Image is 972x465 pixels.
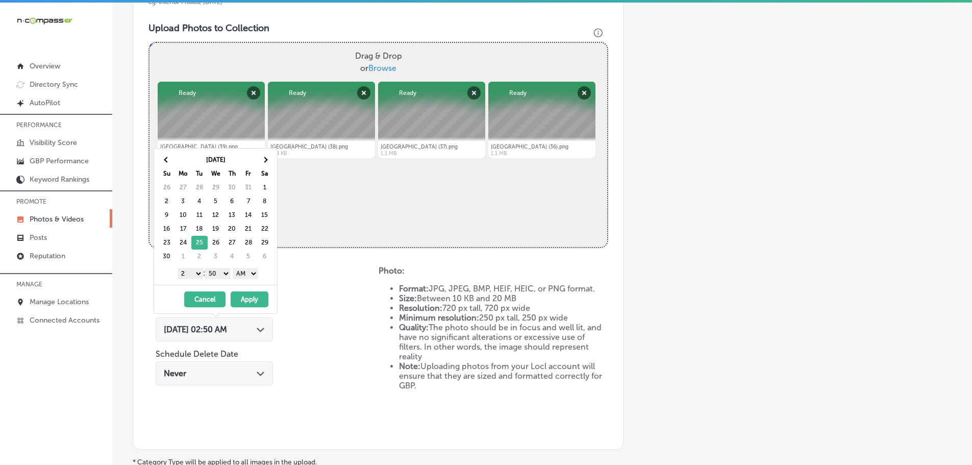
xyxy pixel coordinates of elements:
li: JPG, JPEG, BMP, HEIF, HEIC, or PNG format. [399,284,609,293]
span: Never [164,369,186,378]
p: Manage Locations [30,298,89,306]
td: 19 [208,222,224,236]
strong: Photo: [379,266,405,276]
td: 22 [257,222,273,236]
td: 25 [191,236,208,250]
p: Visibility Score [30,138,77,147]
p: AutoPilot [30,99,60,107]
img: 660ab0bf-5cc7-4cb8-ba1c-48b5ae0f18e60NCTV_CLogo_TV_Black_-500x88.png [16,16,72,26]
p: Reputation [30,252,65,260]
td: 14 [240,208,257,222]
p: GBP Performance [30,157,89,165]
td: 28 [191,181,208,194]
td: 1 [257,181,273,194]
strong: Format: [399,284,429,293]
td: 28 [240,236,257,250]
td: 8 [257,194,273,208]
td: 9 [159,208,175,222]
th: Fr [240,167,257,181]
td: 3 [175,194,191,208]
th: [DATE] [175,153,257,167]
td: 18 [191,222,208,236]
td: 13 [224,208,240,222]
div: : [158,265,277,281]
td: 6 [224,194,240,208]
p: Overview [30,62,60,70]
th: Sa [257,167,273,181]
td: 7 [240,194,257,208]
td: 27 [224,236,240,250]
td: 29 [257,236,273,250]
td: 21 [240,222,257,236]
li: 250 px tall, 250 px wide [399,313,609,323]
td: 31 [240,181,257,194]
li: The photo should be in focus and well lit, and have no significant alterations or excessive use o... [399,323,609,361]
td: 27 [175,181,191,194]
th: Mo [175,167,191,181]
button: Apply [231,291,268,307]
td: 24 [175,236,191,250]
td: 23 [159,236,175,250]
h3: Upload Photos to Collection [148,22,608,34]
td: 2 [191,250,208,263]
td: 3 [208,250,224,263]
strong: Resolution: [399,303,442,313]
td: 17 [175,222,191,236]
td: 1 [175,250,191,263]
td: 15 [257,208,273,222]
td: 5 [208,194,224,208]
td: 16 [159,222,175,236]
td: 4 [224,250,240,263]
td: 29 [208,181,224,194]
td: 10 [175,208,191,222]
p: Directory Sync [30,80,78,89]
strong: Note: [399,361,420,371]
td: 30 [159,250,175,263]
li: Uploading photos from your Locl account will ensure that they are sized and formatted correctly f... [399,361,609,390]
p: Photos & Videos [30,215,84,224]
td: 12 [208,208,224,222]
td: 26 [208,236,224,250]
strong: Size: [399,293,417,303]
p: Keyword Rankings [30,175,89,184]
th: Su [159,167,175,181]
label: Drag & Drop or [351,46,406,79]
span: [DATE] 02:50 AM [164,325,227,334]
span: Browse [368,63,396,73]
td: 30 [224,181,240,194]
td: 26 [159,181,175,194]
td: 11 [191,208,208,222]
th: Th [224,167,240,181]
button: Cancel [184,291,226,307]
th: Tu [191,167,208,181]
li: Between 10 KB and 20 MB [399,293,609,303]
td: 6 [257,250,273,263]
td: 4 [191,194,208,208]
th: We [208,167,224,181]
td: 5 [240,250,257,263]
td: 20 [224,222,240,236]
strong: Quality: [399,323,429,332]
label: Schedule Delete Date [156,349,238,359]
strong: Minimum resolution: [399,313,479,323]
td: 2 [159,194,175,208]
p: Posts [30,233,47,242]
li: 720 px tall, 720 px wide [399,303,609,313]
p: Connected Accounts [30,316,99,325]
